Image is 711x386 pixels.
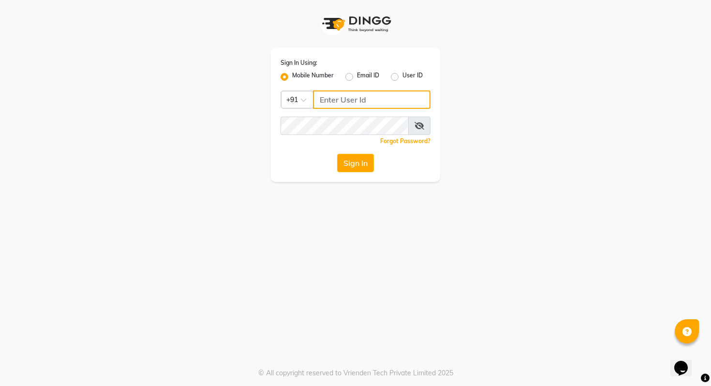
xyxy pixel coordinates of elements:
img: logo1.svg [317,10,394,38]
button: Sign In [337,154,374,172]
a: Forgot Password? [380,137,430,145]
label: Mobile Number [292,71,334,83]
input: Username [281,117,409,135]
label: Email ID [357,71,379,83]
label: User ID [402,71,423,83]
iframe: chat widget [670,347,701,376]
label: Sign In Using: [281,59,317,67]
input: Username [313,90,430,109]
